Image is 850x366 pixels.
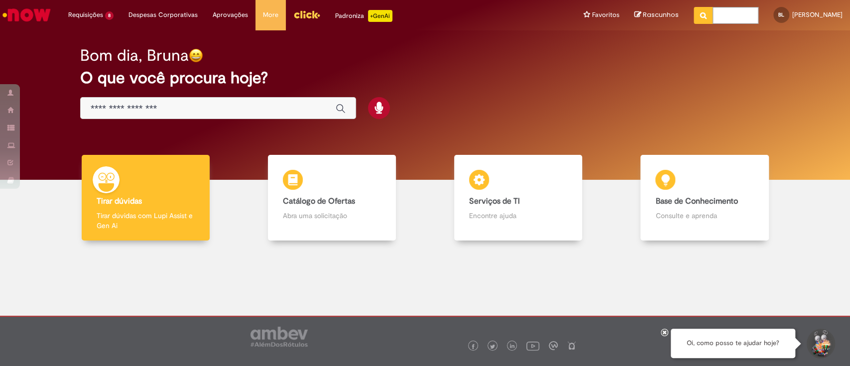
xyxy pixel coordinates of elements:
[189,48,203,63] img: happy-face.png
[239,155,425,241] a: Catálogo de Ofertas Abra uma solicitação
[549,341,558,350] img: logo_footer_workplace.png
[592,10,619,20] span: Favoritos
[97,211,195,231] p: Tirar dúvidas com Lupi Assist e Gen Ai
[567,341,576,350] img: logo_footer_naosei.png
[368,10,392,22] p: +GenAi
[97,196,142,206] b: Tirar dúvidas
[68,10,103,20] span: Requisições
[80,69,770,87] h2: O que você procura hoje?
[655,211,753,221] p: Consulte e aprenda
[128,10,198,20] span: Despesas Corporativas
[469,211,567,221] p: Encontre ajuda
[425,155,611,241] a: Serviços de TI Encontre ajuda
[510,344,515,350] img: logo_footer_linkedin.png
[283,196,355,206] b: Catálogo de Ofertas
[805,329,835,359] button: Iniciar Conversa de Suporte
[643,10,679,19] span: Rascunhos
[283,211,381,221] p: Abra uma solicitação
[105,11,114,20] span: 8
[80,47,189,64] h2: Bom dia, Bruna
[52,155,239,241] a: Tirar dúvidas Tirar dúvidas com Lupi Assist e Gen Ai
[263,10,278,20] span: More
[671,329,795,358] div: Oi, como posso te ajudar hoje?
[792,10,843,19] span: [PERSON_NAME]
[335,10,392,22] div: Padroniza
[213,10,248,20] span: Aprovações
[490,344,495,349] img: logo_footer_twitter.png
[655,196,737,206] b: Base de Conhecimento
[611,155,798,241] a: Base de Conhecimento Consulte e aprenda
[469,196,520,206] b: Serviços de TI
[1,5,52,25] img: ServiceNow
[526,339,539,352] img: logo_footer_youtube.png
[293,7,320,22] img: click_logo_yellow_360x200.png
[471,344,476,349] img: logo_footer_facebook.png
[634,10,679,20] a: Rascunhos
[250,327,308,347] img: logo_footer_ambev_rotulo_gray.png
[694,7,713,24] button: Pesquisar
[778,11,784,18] span: BL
